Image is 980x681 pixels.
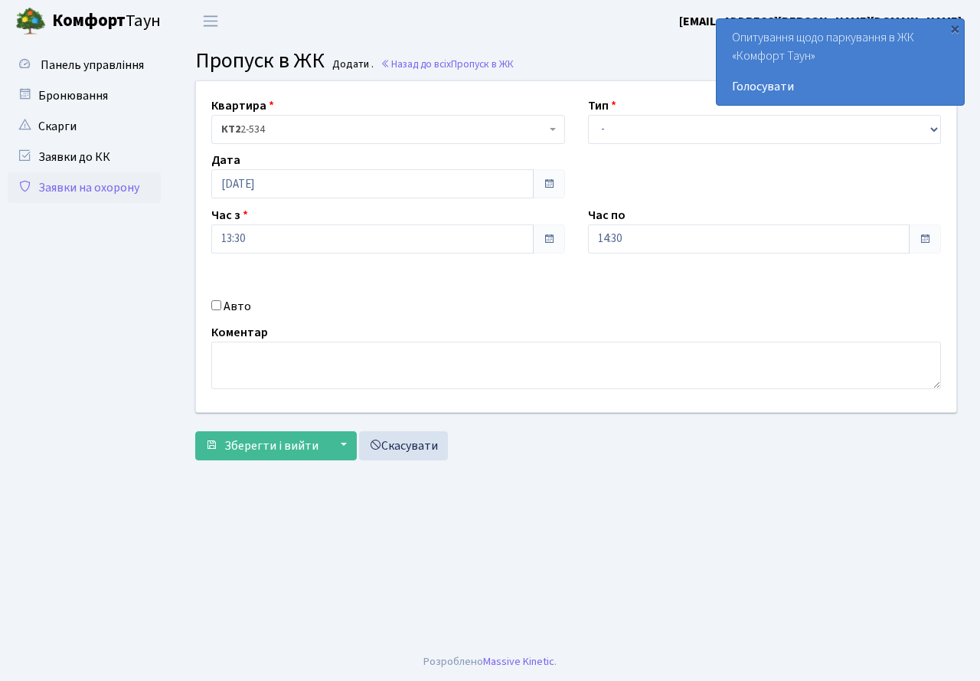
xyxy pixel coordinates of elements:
label: Коментар [211,323,268,342]
label: Час з [211,206,248,224]
b: [EMAIL_ADDRESS][PERSON_NAME][DOMAIN_NAME] [679,13,962,30]
a: Скасувати [359,431,448,460]
a: Заявки до КК [8,142,161,172]
img: logo.png [15,6,46,37]
span: Пропуск в ЖК [451,57,514,71]
a: Назад до всіхПропуск в ЖК [381,57,514,71]
a: Massive Kinetic [483,653,554,670]
label: Дата [211,151,240,169]
label: Авто [224,297,251,316]
a: Панель управління [8,50,161,80]
a: Голосувати [732,77,949,96]
small: Додати . [329,58,374,71]
label: Квартира [211,97,274,115]
div: × [947,21,962,36]
a: Скарги [8,111,161,142]
div: Опитування щодо паркування в ЖК «Комфорт Таун» [717,19,964,105]
div: Розроблено . [423,653,557,670]
span: Панель управління [41,57,144,74]
b: Комфорт [52,8,126,33]
label: Тип [588,97,616,115]
span: Таун [52,8,161,34]
a: Бронювання [8,80,161,111]
span: <b>КТ2</b>&nbsp;&nbsp;&nbsp;2-534 [211,115,565,144]
b: КТ2 [221,122,240,137]
button: Переключити навігацію [191,8,230,34]
span: Зберегти і вийти [224,437,318,454]
span: Пропуск в ЖК [195,45,325,76]
a: [EMAIL_ADDRESS][PERSON_NAME][DOMAIN_NAME] [679,12,962,31]
span: <b>КТ2</b>&nbsp;&nbsp;&nbsp;2-534 [221,122,546,137]
button: Зберегти і вийти [195,431,328,460]
a: Заявки на охорону [8,172,161,203]
label: Час по [588,206,626,224]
